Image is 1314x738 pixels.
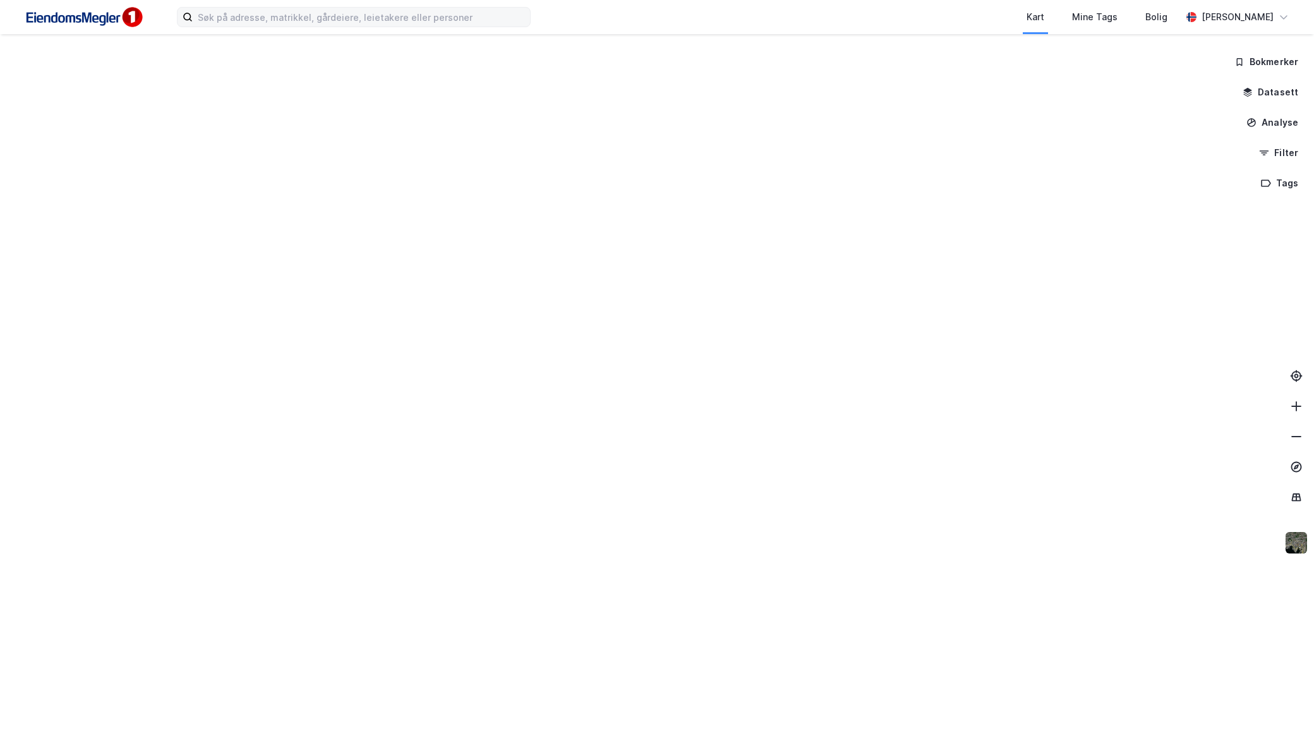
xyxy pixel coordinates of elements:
[1027,9,1044,25] div: Kart
[1251,677,1314,738] iframe: Chat Widget
[1145,9,1167,25] div: Bolig
[193,8,530,27] input: Søk på adresse, matrikkel, gårdeiere, leietakere eller personer
[1251,677,1314,738] div: Kontrollprogram for chat
[1202,9,1274,25] div: [PERSON_NAME]
[20,3,147,32] img: F4PB6Px+NJ5v8B7XTbfpPpyloAAAAASUVORK5CYII=
[1072,9,1118,25] div: Mine Tags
